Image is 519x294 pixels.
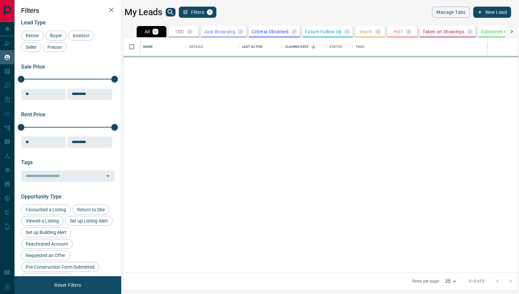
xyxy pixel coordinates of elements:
[204,29,235,34] p: Just Browsing
[21,262,99,272] div: Pre-Construction Form Submitted
[23,230,69,235] span: Set up Building Alert
[23,33,41,38] span: Renter
[145,29,150,34] p: All
[423,29,464,34] p: Taken on Showings
[432,7,470,18] button: Manage Tabs
[21,193,62,200] span: Opportunity Type
[48,33,64,38] span: Buyer
[21,216,64,226] div: Viewed a Listing
[21,273,73,283] div: Requested a Viewing
[23,218,61,223] span: Viewed a Listing
[443,277,458,286] div: 25
[356,38,365,56] div: Tags
[72,205,109,215] div: Return to Site
[305,29,341,34] p: Future Follow Up
[45,44,64,50] span: Precon
[75,207,107,212] span: Return to Site
[21,31,44,41] div: Renter
[21,7,115,15] h2: Filters
[242,38,262,56] div: Last Active
[23,276,70,281] span: Requested a Viewing
[70,33,92,38] span: Investor
[23,253,68,258] span: Requested an Offer
[103,171,112,181] button: Open
[21,111,45,118] span: Rent Price
[124,7,162,17] h1: My Leads
[239,38,282,56] div: Last Active
[189,38,203,56] div: Details
[68,218,110,223] span: Set up Listing Alert
[473,7,511,18] button: New Lead
[326,38,352,56] div: Status
[45,31,67,41] div: Buyer
[186,38,239,56] div: Details
[143,38,153,56] div: Name
[179,7,217,18] button: Filters1
[329,38,342,56] div: Status
[481,29,515,34] p: Submitted Offer
[166,8,176,16] button: search button
[282,38,326,56] div: Claimed Date
[50,279,85,291] button: Reset Filters
[21,42,41,52] div: Seller
[360,29,372,34] p: Warm
[175,29,184,34] p: TBD
[21,227,71,237] div: Set up Building Alert
[23,44,39,50] span: Seller
[252,29,288,34] p: Criteria Obtained
[23,207,68,212] span: Favourited a Listing
[21,250,70,260] div: Requested an Offer
[68,31,94,41] div: Investor
[21,64,45,70] span: Sale Price
[207,10,212,15] span: 1
[43,42,67,52] div: Precon
[285,38,309,56] div: Claimed Date
[412,279,440,284] p: Rows per page:
[23,241,70,247] span: Reactivated Account
[21,239,73,249] div: Reactivated Account
[309,42,318,51] button: Sort
[469,279,484,284] p: 0–0 of 0
[21,19,46,26] span: Lead Type
[140,38,186,56] div: Name
[21,205,71,215] div: Favourited a Listing
[23,264,97,270] span: Pre-Construction Form Submitted
[394,29,403,34] p: HOT
[352,38,488,56] div: Tags
[65,216,113,226] div: Set up Listing Alert
[21,159,33,165] span: Tags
